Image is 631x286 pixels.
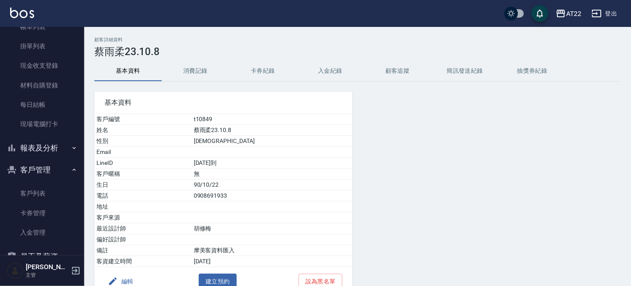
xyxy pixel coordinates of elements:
td: 客資建立時間 [94,256,192,267]
button: 簡訊發送紀錄 [431,61,499,81]
td: Email [94,147,192,158]
span: 基本資料 [104,98,342,107]
button: 入金紀錄 [297,61,364,81]
button: 員工及薪資 [3,246,81,267]
td: 備註 [94,245,192,256]
button: 顧客追蹤 [364,61,431,81]
button: 客戶管理 [3,159,81,181]
td: 最近設計師 [94,223,192,234]
td: 客戶編號 [94,114,192,125]
button: 消費記錄 [162,61,229,81]
td: 電話 [94,191,192,201]
td: 姓名 [94,125,192,136]
td: 地址 [94,201,192,212]
button: 基本資料 [94,61,162,81]
td: 偏好設計師 [94,234,192,245]
td: 生日 [94,180,192,191]
a: 客戶列表 [3,184,81,203]
h5: [PERSON_NAME] [26,263,69,271]
button: 登出 [588,6,621,21]
a: 現金收支登錄 [3,56,81,75]
a: 入金管理 [3,223,81,242]
td: 90/10/22 [192,180,353,191]
a: 掛單列表 [3,37,81,56]
button: save [532,5,548,22]
button: 抽獎券紀錄 [499,61,566,81]
p: 主管 [26,271,69,279]
button: 報表及分析 [3,137,81,159]
td: [DEMOGRAPHIC_DATA] [192,136,353,147]
img: Logo [10,8,34,18]
img: Person [7,262,24,279]
td: [DATE]到 [192,158,353,169]
td: 客戶來源 [94,212,192,223]
div: AT22 [566,8,582,19]
a: 每日結帳 [3,95,81,114]
td: 胡修梅 [192,223,353,234]
td: 摩美客資料匯入 [192,245,353,256]
a: 卡券管理 [3,204,81,223]
td: 客戶暱稱 [94,169,192,180]
a: 帳單列表 [3,17,81,37]
h3: 蔡雨柔23.10.8 [94,46,621,58]
td: 性別 [94,136,192,147]
button: AT22 [553,5,585,22]
button: 卡券紀錄 [229,61,297,81]
td: LineID [94,158,192,169]
td: t10849 [192,114,353,125]
a: 材料自購登錄 [3,76,81,95]
td: [DATE] [192,256,353,267]
td: 無 [192,169,353,180]
td: 蔡雨柔23.10.8 [192,125,353,136]
td: 0908691933 [192,191,353,201]
h2: 顧客詳細資料 [94,37,621,42]
a: 現場電腦打卡 [3,114,81,134]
